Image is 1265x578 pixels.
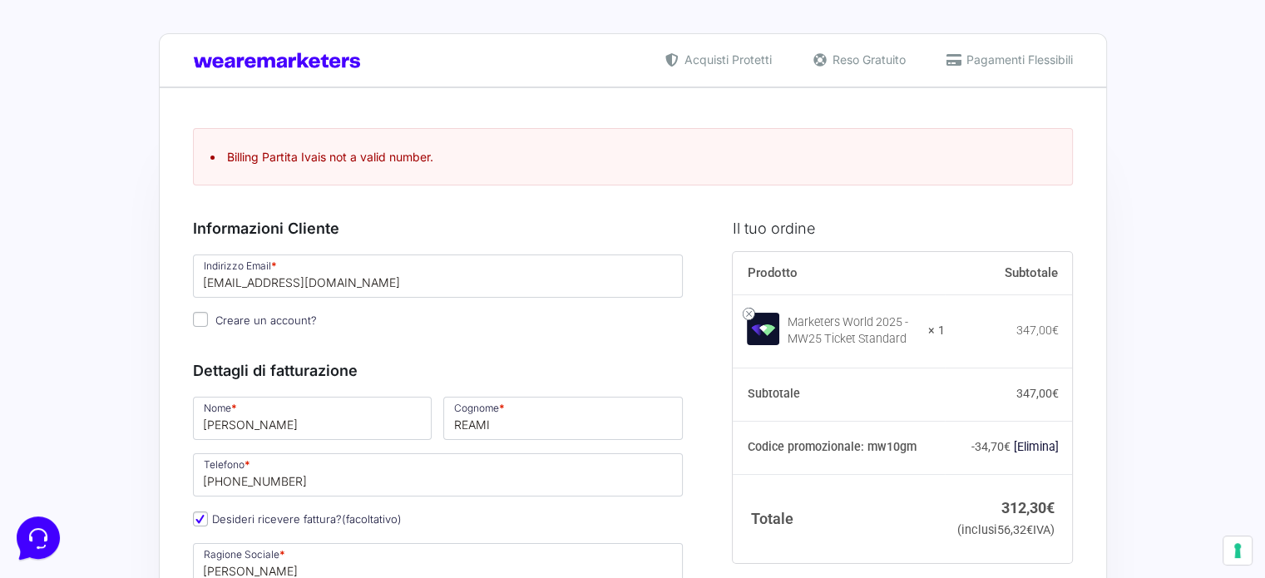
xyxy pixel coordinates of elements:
th: Subtotale [733,368,945,422]
span: € [1051,324,1058,337]
span: Acquisti Protetti [680,51,772,68]
p: Home [50,448,78,463]
span: € [1026,523,1033,537]
img: dark [53,93,86,126]
bdi: 347,00 [1015,387,1058,400]
span: € [1003,440,1010,453]
strong: × 1 [928,323,945,339]
button: Aiuto [217,425,319,463]
span: Trova una risposta [27,206,130,220]
input: Desideri ricevere fattura?(facoltativo) [193,511,208,526]
span: € [1051,387,1058,400]
strong: Billing Partita Iva [227,150,318,164]
th: Prodotto [733,252,945,295]
input: Indirizzo Email * [193,254,684,298]
iframe: Customerly Messenger Launcher [13,513,63,563]
div: Marketers World 2025 - MW25 Ticket Standard [788,314,917,348]
td: - [945,421,1073,474]
bdi: 312,30 [1001,499,1055,516]
p: Aiuto [256,448,280,463]
p: Messaggi [144,448,189,463]
span: Reso Gratuito [828,51,906,68]
th: Codice promozionale: mw10gm [733,421,945,474]
h2: Ciao da Marketers 👋 [13,13,279,40]
button: Le tue preferenze relative al consenso per le tecnologie di tracciamento [1223,536,1252,565]
small: (inclusi IVA) [957,523,1055,537]
span: (facoltativo) [342,512,402,526]
button: Inizia una conversazione [27,140,306,173]
span: Inizia una conversazione [108,150,245,163]
input: Cognome * [443,397,683,440]
input: Creare un account? [193,312,208,327]
input: Cerca un articolo... [37,242,272,259]
a: Rimuovi il codice promozionale mw10gm [1013,440,1058,453]
a: Apri Centro Assistenza [177,206,306,220]
bdi: 347,00 [1015,324,1058,337]
th: Totale [733,474,945,563]
span: 56,32 [997,523,1033,537]
input: Telefono * [193,453,684,496]
h3: Dettagli di fatturazione [193,359,684,382]
input: Nome * [193,397,432,440]
img: dark [27,93,60,126]
span: Creare un account? [215,314,317,327]
span: € [1046,499,1055,516]
h3: Informazioni Cliente [193,217,684,240]
button: Home [13,425,116,463]
span: Le tue conversazioni [27,67,141,80]
img: dark [80,93,113,126]
th: Subtotale [945,252,1073,295]
button: Messaggi [116,425,218,463]
h3: Il tuo ordine [733,217,1072,240]
img: Marketers World 2025 - MW25 Ticket Standard [747,313,779,345]
span: 34,70 [974,440,1010,453]
span: Pagamenti Flessibili [962,51,1073,68]
li: is not a valid number. [210,148,1055,165]
label: Desideri ricevere fattura? [193,512,402,526]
